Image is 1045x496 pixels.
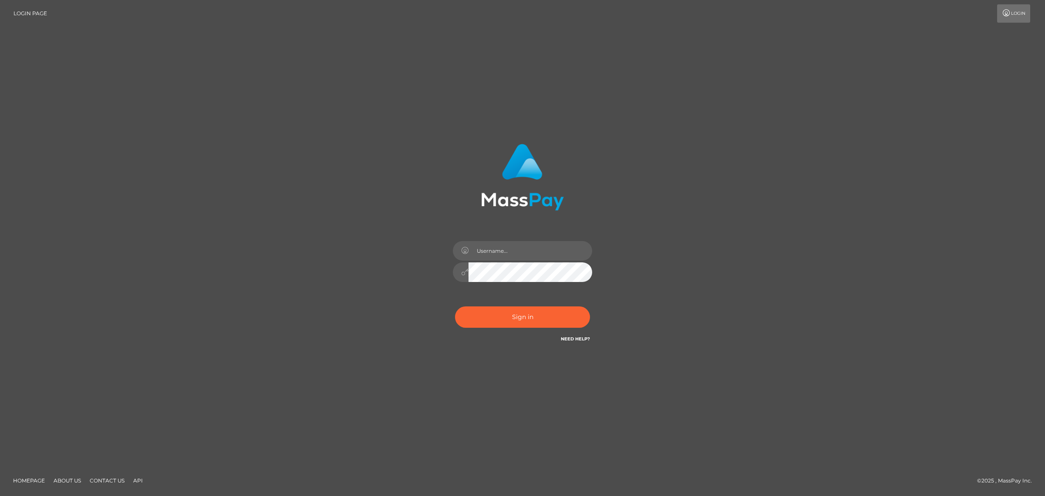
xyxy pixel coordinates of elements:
input: Username... [469,241,592,261]
a: Homepage [10,474,48,487]
a: About Us [50,474,84,487]
a: Contact Us [86,474,128,487]
a: Need Help? [561,336,590,342]
button: Sign in [455,306,590,328]
img: MassPay Login [481,144,564,211]
a: Login Page [13,4,47,23]
a: Login [997,4,1030,23]
div: © 2025 , MassPay Inc. [977,476,1038,486]
a: API [130,474,146,487]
